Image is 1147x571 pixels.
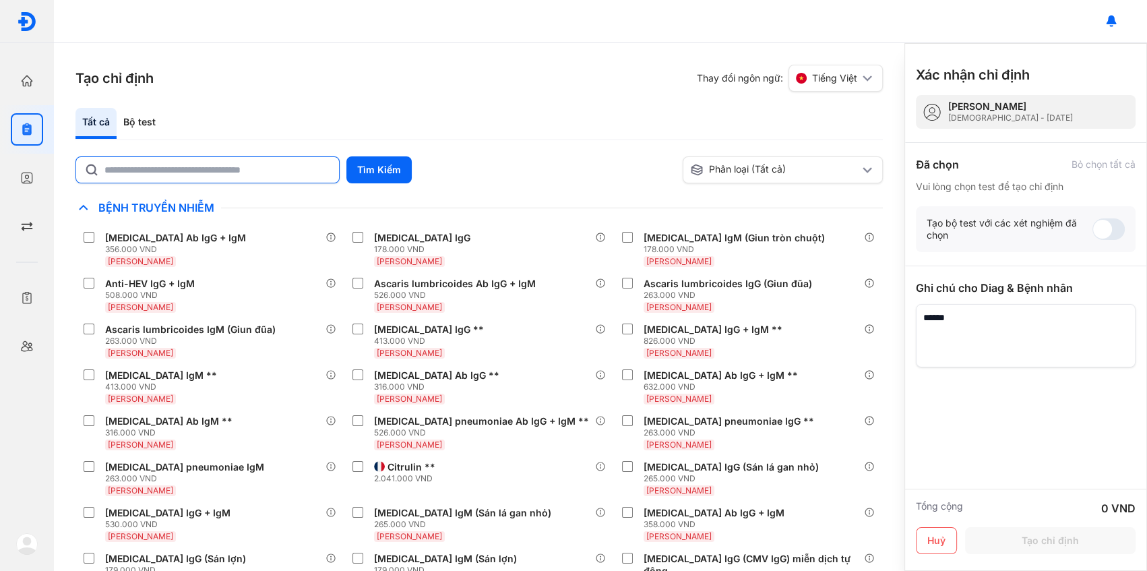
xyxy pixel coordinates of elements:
[646,348,712,358] span: [PERSON_NAME]
[644,290,817,301] div: 263.000 VND
[374,244,476,255] div: 178.000 VND
[644,278,812,290] div: Ascaris lumbricoides IgG (Giun đũa)
[108,531,173,541] span: [PERSON_NAME]
[916,65,1030,84] h3: Xác nhận chỉ định
[916,500,963,516] div: Tổng cộng
[75,69,154,88] h3: Tạo chỉ định
[644,427,819,438] div: 263.000 VND
[105,507,230,519] div: [MEDICAL_DATA] IgG + IgM
[948,113,1073,123] div: [DEMOGRAPHIC_DATA] - [DATE]
[75,108,117,139] div: Tất cả
[105,519,236,530] div: 530.000 VND
[646,440,712,450] span: [PERSON_NAME]
[644,461,819,473] div: [MEDICAL_DATA] IgG (Sán lá gan nhỏ)
[105,473,270,484] div: 263.000 VND
[646,485,712,495] span: [PERSON_NAME]
[108,348,173,358] span: [PERSON_NAME]
[374,278,536,290] div: Ascaris lumbricoides Ab IgG + IgM
[697,65,883,92] div: Thay đổi ngôn ngữ:
[374,232,470,244] div: [MEDICAL_DATA] IgG
[377,302,442,312] span: [PERSON_NAME]
[108,302,173,312] span: [PERSON_NAME]
[105,244,251,255] div: 356.000 VND
[374,336,489,347] div: 413.000 VND
[108,485,173,495] span: [PERSON_NAME]
[105,324,276,336] div: Ascaris lumbricoides IgM (Giun đũa)
[105,232,246,244] div: [MEDICAL_DATA] Ab IgG + IgM
[377,394,442,404] span: [PERSON_NAME]
[374,290,541,301] div: 526.000 VND
[374,519,557,530] div: 265.000 VND
[948,100,1073,113] div: [PERSON_NAME]
[105,427,238,438] div: 316.000 VND
[105,290,200,301] div: 508.000 VND
[346,156,412,183] button: Tìm Kiếm
[916,181,1136,193] div: Vui lòng chọn test để tạo chỉ định
[644,336,788,347] div: 826.000 VND
[644,507,784,519] div: [MEDICAL_DATA] Ab IgG + IgM
[644,232,825,244] div: [MEDICAL_DATA] IgM (Giun tròn chuột)
[374,427,594,438] div: 526.000 VND
[105,278,195,290] div: Anti-HEV IgG + IgM
[105,336,281,347] div: 263.000 VND
[105,415,232,427] div: [MEDICAL_DATA] Ab IgM **
[117,108,162,139] div: Bộ test
[374,473,441,484] div: 2.041.000 VND
[377,256,442,266] span: [PERSON_NAME]
[812,72,857,84] span: Tiếng Việt
[644,382,803,392] div: 632.000 VND
[374,507,551,519] div: [MEDICAL_DATA] IgM (Sán lá gan nhỏ)
[108,440,173,450] span: [PERSON_NAME]
[916,156,959,173] div: Đã chọn
[105,382,222,392] div: 413.000 VND
[927,217,1092,241] div: Tạo bộ test với các xét nghiệm đã chọn
[108,256,173,266] span: [PERSON_NAME]
[646,531,712,541] span: [PERSON_NAME]
[690,163,860,177] div: Phân loại (Tất cả)
[644,473,824,484] div: 265.000 VND
[374,324,484,336] div: [MEDICAL_DATA] IgG **
[377,440,442,450] span: [PERSON_NAME]
[916,280,1136,296] div: Ghi chú cho Diag & Bệnh nhân
[1072,158,1136,171] div: Bỏ chọn tất cả
[374,369,499,382] div: [MEDICAL_DATA] Ab IgG **
[644,244,830,255] div: 178.000 VND
[644,415,814,427] div: [MEDICAL_DATA] pneumoniae IgG **
[916,527,957,554] button: Huỷ
[374,382,505,392] div: 316.000 VND
[108,394,173,404] span: [PERSON_NAME]
[16,533,38,555] img: logo
[377,348,442,358] span: [PERSON_NAME]
[646,394,712,404] span: [PERSON_NAME]
[644,324,782,336] div: [MEDICAL_DATA] IgG + IgM **
[644,369,798,382] div: [MEDICAL_DATA] Ab IgG + IgM **
[374,553,517,565] div: [MEDICAL_DATA] IgM (Sán lợn)
[105,369,217,382] div: [MEDICAL_DATA] IgM **
[17,11,37,32] img: logo
[92,201,221,214] span: Bệnh Truyền Nhiễm
[105,461,264,473] div: [MEDICAL_DATA] pneumoniae IgM
[965,527,1136,554] button: Tạo chỉ định
[1101,500,1136,516] div: 0 VND
[387,461,435,473] div: Citrulin **
[644,519,790,530] div: 358.000 VND
[105,553,246,565] div: [MEDICAL_DATA] IgG (Sán lợn)
[377,531,442,541] span: [PERSON_NAME]
[646,302,712,312] span: [PERSON_NAME]
[646,256,712,266] span: [PERSON_NAME]
[374,415,589,427] div: [MEDICAL_DATA] pneumoniae Ab IgG + IgM **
